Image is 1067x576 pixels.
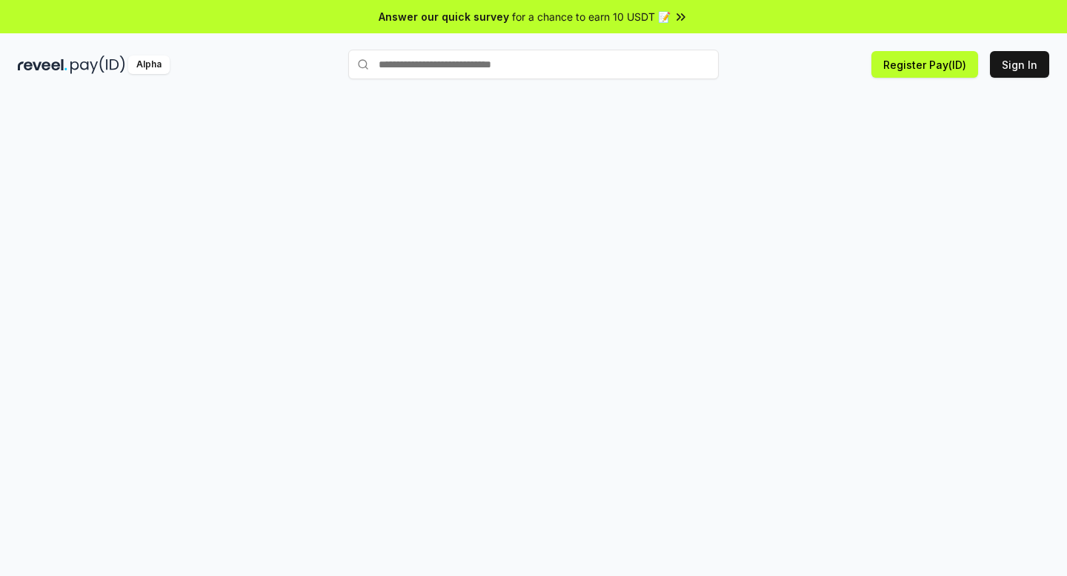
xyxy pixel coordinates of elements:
[990,51,1049,78] button: Sign In
[871,51,978,78] button: Register Pay(ID)
[128,56,170,74] div: Alpha
[18,56,67,74] img: reveel_dark
[70,56,125,74] img: pay_id
[512,9,671,24] span: for a chance to earn 10 USDT 📝
[379,9,509,24] span: Answer our quick survey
